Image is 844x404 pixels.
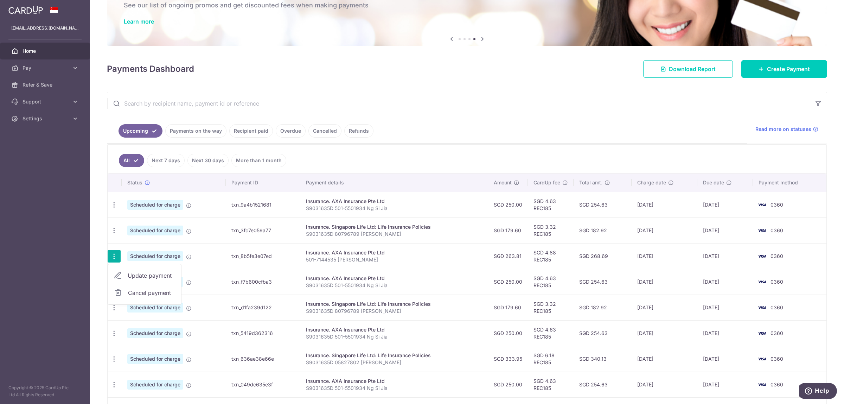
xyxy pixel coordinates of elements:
img: CardUp [8,6,43,14]
span: Due date [703,179,724,186]
span: Settings [23,115,69,122]
p: S9031635D 501-5501934 Ng Si Jia [306,385,482,392]
a: Payments on the way [165,124,226,138]
span: Scheduled for charge [127,226,183,235]
a: Download Report [643,60,733,78]
a: Refunds [344,124,373,138]
td: txn_5419d362316 [226,320,300,346]
td: [DATE] [697,295,753,320]
div: Insurance. AXA Insurance Pte Ltd [306,198,482,205]
span: 0360 [771,202,783,208]
a: Create Payment [741,60,827,78]
span: Charge date [637,179,666,186]
td: [DATE] [697,346,753,372]
a: Next 30 days [187,154,229,167]
td: txn_f7b600cfba3 [226,269,300,295]
img: Bank Card [755,303,769,312]
th: Payment method [753,173,827,192]
td: SGD 3.32 REC185 [528,295,574,320]
span: 0360 [771,253,783,259]
td: SGD 263.81 [488,243,528,269]
span: Scheduled for charge [127,251,183,261]
span: Scheduled for charge [127,354,183,364]
a: Learn more [124,18,154,25]
p: [EMAIL_ADDRESS][DOMAIN_NAME] [11,25,79,32]
td: [DATE] [632,295,697,320]
input: Search by recipient name, payment id or reference [107,92,810,115]
span: Total amt. [579,179,602,186]
span: Support [23,98,69,105]
td: txn_636ae38e66e [226,346,300,372]
td: [DATE] [632,372,697,397]
img: Bank Card [755,201,769,209]
a: More than 1 month [231,154,286,167]
span: 0360 [771,356,783,362]
td: SGD 4.63 REC185 [528,269,574,295]
span: Create Payment [767,65,810,73]
a: Overdue [276,124,306,138]
a: Read more on statuses [755,126,818,133]
span: 0360 [771,304,783,310]
a: Cancelled [308,124,341,138]
td: SGD 182.92 [574,217,632,243]
td: SGD 179.60 [488,295,528,320]
td: [DATE] [697,243,753,269]
div: Insurance. Singapore Life Ltd: Life Insurance Policies [306,301,482,308]
iframe: Opens a widget where you can find more information [799,383,837,400]
td: [DATE] [697,320,753,346]
img: Bank Card [755,226,769,235]
span: 0360 [771,279,783,285]
span: Scheduled for charge [127,303,183,313]
span: 0360 [771,227,783,233]
td: SGD 254.63 [574,269,632,295]
td: [DATE] [632,320,697,346]
td: txn_049dc635e3f [226,372,300,397]
span: Status [127,179,142,186]
td: [DATE] [697,269,753,295]
img: Bank Card [755,252,769,260]
span: Home [23,48,69,55]
td: [DATE] [632,346,697,372]
td: txn_3fc7e059a77 [226,217,300,243]
div: Insurance. AXA Insurance Pte Ltd [306,275,482,282]
td: SGD 254.63 [574,192,632,217]
span: Scheduled for charge [127,380,183,390]
p: S9031635D 501-5501934 Ng Si Jia [306,205,482,212]
a: All [119,154,144,167]
div: Insurance. AXA Insurance Pte Ltd [306,326,482,333]
td: SGD 4.63 REC185 [528,320,574,346]
p: S9031635D 80796789 [PERSON_NAME] [306,308,482,315]
p: S9031635D 501-5501934 Ng Si Jia [306,282,482,289]
h6: See our list of ongoing promos and get discounted fees when making payments [124,1,810,10]
div: Insurance. AXA Insurance Pte Ltd [306,249,482,256]
img: Bank Card [755,355,769,363]
td: SGD 268.69 [574,243,632,269]
td: [DATE] [632,269,697,295]
td: SGD 4.63 REC185 [528,372,574,397]
td: [DATE] [697,372,753,397]
td: SGD 4.63 REC185 [528,192,574,217]
th: Payment details [300,173,488,192]
span: 0360 [771,330,783,336]
span: Download Report [669,65,716,73]
img: Bank Card [755,278,769,286]
td: SGD 254.63 [574,372,632,397]
td: SGD 3.32 REC185 [528,217,574,243]
td: [DATE] [632,192,697,217]
img: Bank Card [755,380,769,389]
p: 501-7144535 [PERSON_NAME] [306,256,482,263]
p: S9031635D 80796789 [PERSON_NAME] [306,231,482,238]
div: Insurance. AXA Insurance Pte Ltd [306,378,482,385]
p: S9031635D 501-5501934 Ng Si Jia [306,333,482,340]
span: Amount [494,179,512,186]
p: S9031635D 05827802 [PERSON_NAME] [306,359,482,366]
td: txn_9a4b1521681 [226,192,300,217]
span: Scheduled for charge [127,328,183,338]
span: Refer & Save [23,81,69,88]
td: SGD 333.95 [488,346,528,372]
div: Insurance. Singapore Life Ltd: Life Insurance Policies [306,352,482,359]
td: SGD 254.63 [574,320,632,346]
span: 0360 [771,381,783,387]
span: CardUp fee [533,179,560,186]
td: SGD 250.00 [488,320,528,346]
